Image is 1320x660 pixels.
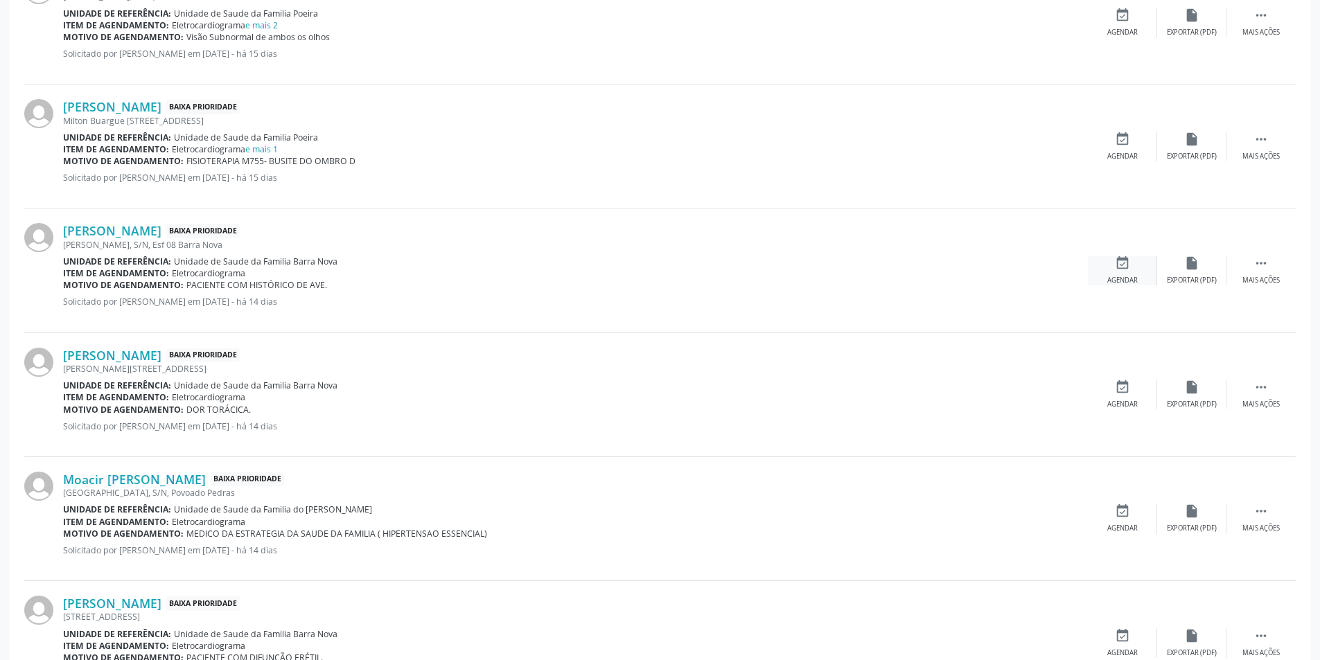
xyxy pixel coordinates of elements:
[172,391,245,403] span: Eletrocardiograma
[24,99,53,128] img: img
[63,143,169,155] b: Item de agendamento:
[1242,648,1280,658] div: Mais ações
[1115,8,1130,23] i: event_available
[1242,152,1280,161] div: Mais ações
[186,279,327,291] span: PACIENTE COM HISTÓRICO DE AVE.
[63,172,1088,184] p: Solicitado por [PERSON_NAME] em [DATE] - há 15 dias
[63,223,161,238] a: [PERSON_NAME]
[1167,400,1217,409] div: Exportar (PDF)
[1107,400,1138,409] div: Agendar
[63,628,171,640] b: Unidade de referência:
[186,404,251,416] span: DOR TORÁCICA.
[24,596,53,625] img: img
[63,31,184,43] b: Motivo de agendamento:
[63,516,169,528] b: Item de agendamento:
[24,223,53,252] img: img
[63,420,1088,432] p: Solicitado por [PERSON_NAME] em [DATE] - há 14 dias
[1253,628,1269,643] i: 
[63,256,171,267] b: Unidade de referência:
[1107,648,1138,658] div: Agendar
[63,99,161,114] a: [PERSON_NAME]
[1253,503,1269,519] i: 
[1184,8,1199,23] i: insert_drive_file
[174,628,337,640] span: Unidade de Saude da Familia Barra Nova
[1115,132,1130,147] i: event_available
[166,100,240,114] span: Baixa Prioridade
[63,404,184,416] b: Motivo de agendamento:
[63,503,171,515] b: Unidade de referência:
[1107,276,1138,285] div: Agendar
[245,143,278,155] a: e mais 1
[172,19,278,31] span: Eletrocardiograma
[1107,28,1138,37] div: Agendar
[166,348,240,363] span: Baixa Prioridade
[1107,524,1138,533] div: Agendar
[63,239,1088,251] div: [PERSON_NAME], S/N, Esf 08 Barra Nova
[24,348,53,377] img: img
[63,391,169,403] b: Item de agendamento:
[63,596,161,611] a: [PERSON_NAME]
[63,487,1088,499] div: [GEOGRAPHIC_DATA], S/N, Povoado Pedras
[24,472,53,501] img: img
[1242,524,1280,533] div: Mais ações
[63,528,184,539] b: Motivo de agendamento:
[186,155,355,167] span: FISIOTERAPIA M755- BUSITE DO OMBRO D
[1242,28,1280,37] div: Mais ações
[1184,380,1199,395] i: insert_drive_file
[211,472,284,487] span: Baixa Prioridade
[172,516,245,528] span: Eletrocardiograma
[1253,380,1269,395] i: 
[63,611,1088,623] div: [STREET_ADDRESS]
[245,19,278,31] a: e mais 2
[174,503,372,515] span: Unidade de Saude da Familia do [PERSON_NAME]
[1115,628,1130,643] i: event_available
[186,528,487,539] span: MEDICO DA ESTRATEGIA DA SAUDE DA FAMILIA ( HIPERTENSAO ESSENCIAL)
[1184,503,1199,519] i: insert_drive_file
[63,115,1088,127] div: Milton Buargue [STREET_ADDRESS]
[63,279,184,291] b: Motivo de agendamento:
[1167,276,1217,285] div: Exportar (PDF)
[1167,28,1217,37] div: Exportar (PDF)
[1184,628,1199,643] i: insert_drive_file
[63,640,169,652] b: Item de agendamento:
[63,296,1088,307] p: Solicitado por [PERSON_NAME] em [DATE] - há 14 dias
[1184,132,1199,147] i: insert_drive_file
[1253,132,1269,147] i: 
[174,132,318,143] span: Unidade de Saude da Familia Poeira
[1107,152,1138,161] div: Agendar
[1253,256,1269,271] i: 
[63,48,1088,60] p: Solicitado por [PERSON_NAME] em [DATE] - há 15 dias
[63,380,171,391] b: Unidade de referência:
[1184,256,1199,271] i: insert_drive_file
[1167,524,1217,533] div: Exportar (PDF)
[1115,503,1130,519] i: event_available
[166,596,240,611] span: Baixa Prioridade
[174,380,337,391] span: Unidade de Saude da Familia Barra Nova
[63,132,171,143] b: Unidade de referência:
[172,143,278,155] span: Eletrocardiograma
[63,544,1088,556] p: Solicitado por [PERSON_NAME] em [DATE] - há 14 dias
[166,224,240,238] span: Baixa Prioridade
[1115,256,1130,271] i: event_available
[63,472,206,487] a: Moacir [PERSON_NAME]
[172,640,245,652] span: Eletrocardiograma
[1242,400,1280,409] div: Mais ações
[174,256,337,267] span: Unidade de Saude da Familia Barra Nova
[1115,380,1130,395] i: event_available
[1167,152,1217,161] div: Exportar (PDF)
[1253,8,1269,23] i: 
[174,8,318,19] span: Unidade de Saude da Familia Poeira
[63,363,1088,375] div: [PERSON_NAME][STREET_ADDRESS]
[63,348,161,363] a: [PERSON_NAME]
[1242,276,1280,285] div: Mais ações
[63,155,184,167] b: Motivo de agendamento:
[63,267,169,279] b: Item de agendamento:
[172,267,245,279] span: Eletrocardiograma
[63,19,169,31] b: Item de agendamento:
[186,31,330,43] span: Visão Subnormal de ambos os olhos
[63,8,171,19] b: Unidade de referência:
[1167,648,1217,658] div: Exportar (PDF)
